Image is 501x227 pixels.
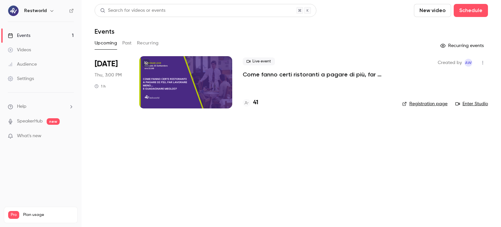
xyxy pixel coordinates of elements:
button: Upcoming [95,38,117,48]
button: Recurring events [437,41,488,51]
a: Enter Studio [455,101,488,107]
div: Sep 25 Thu, 3:00 PM (Europe/Rome) [95,56,129,108]
a: Come fanno certi ristoranti a pagare di più, far lavorare meno… e guadagnare meglio? [243,71,392,78]
h1: Events [95,27,114,35]
button: Recurring [137,38,159,48]
a: Registration page [402,101,448,107]
a: SpeakerHub [17,118,43,125]
button: Schedule [454,4,488,17]
span: Plan usage [23,212,73,218]
div: Settings [8,75,34,82]
div: Events [8,32,30,39]
span: Created by [438,59,462,67]
span: Help [17,103,26,110]
div: 1 h [95,84,106,89]
span: Live event [243,57,275,65]
span: Pro [8,211,19,219]
button: New video [414,4,451,17]
img: Restworld [8,6,19,16]
span: AW [465,59,472,67]
div: Audience [8,61,37,68]
span: [DATE] [95,59,118,69]
div: Search for videos or events [100,7,165,14]
button: Past [122,38,132,48]
span: Assistenza Workers [464,59,472,67]
span: Thu, 3:00 PM [95,72,122,78]
h6: Restworld [24,8,47,14]
iframe: Noticeable Trigger [66,133,74,139]
span: new [47,118,60,125]
h4: 41 [253,98,258,107]
a: 41 [243,98,258,107]
span: What's new [17,133,41,139]
li: help-dropdown-opener [8,103,74,110]
div: Videos [8,47,31,53]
